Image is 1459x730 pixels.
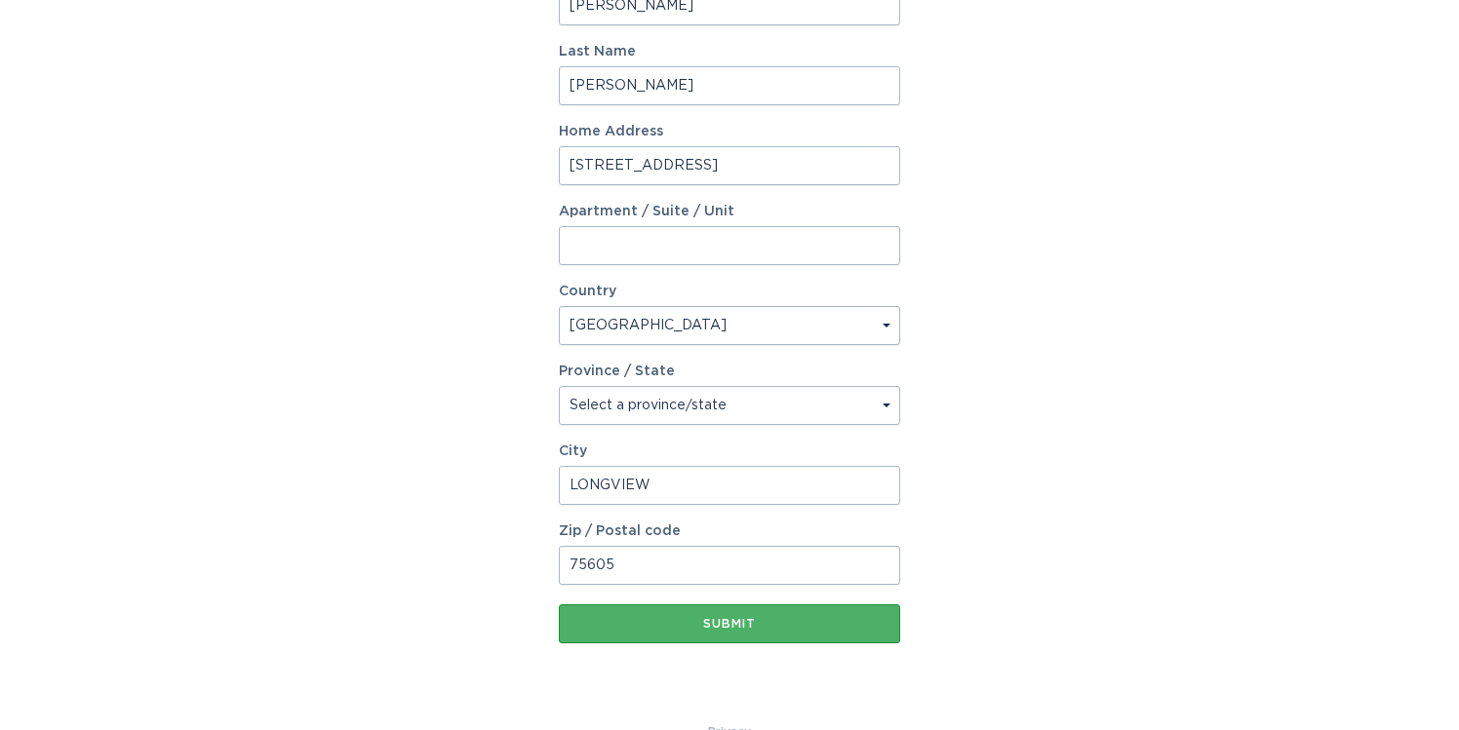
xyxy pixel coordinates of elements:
button: Submit [559,604,900,643]
div: Submit [569,618,890,630]
label: Province / State [559,365,675,378]
label: City [559,444,900,458]
label: Apartment / Suite / Unit [559,205,900,218]
label: Home Address [559,125,900,138]
label: Country [559,285,616,298]
label: Last Name [559,45,900,58]
label: Zip / Postal code [559,524,900,538]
